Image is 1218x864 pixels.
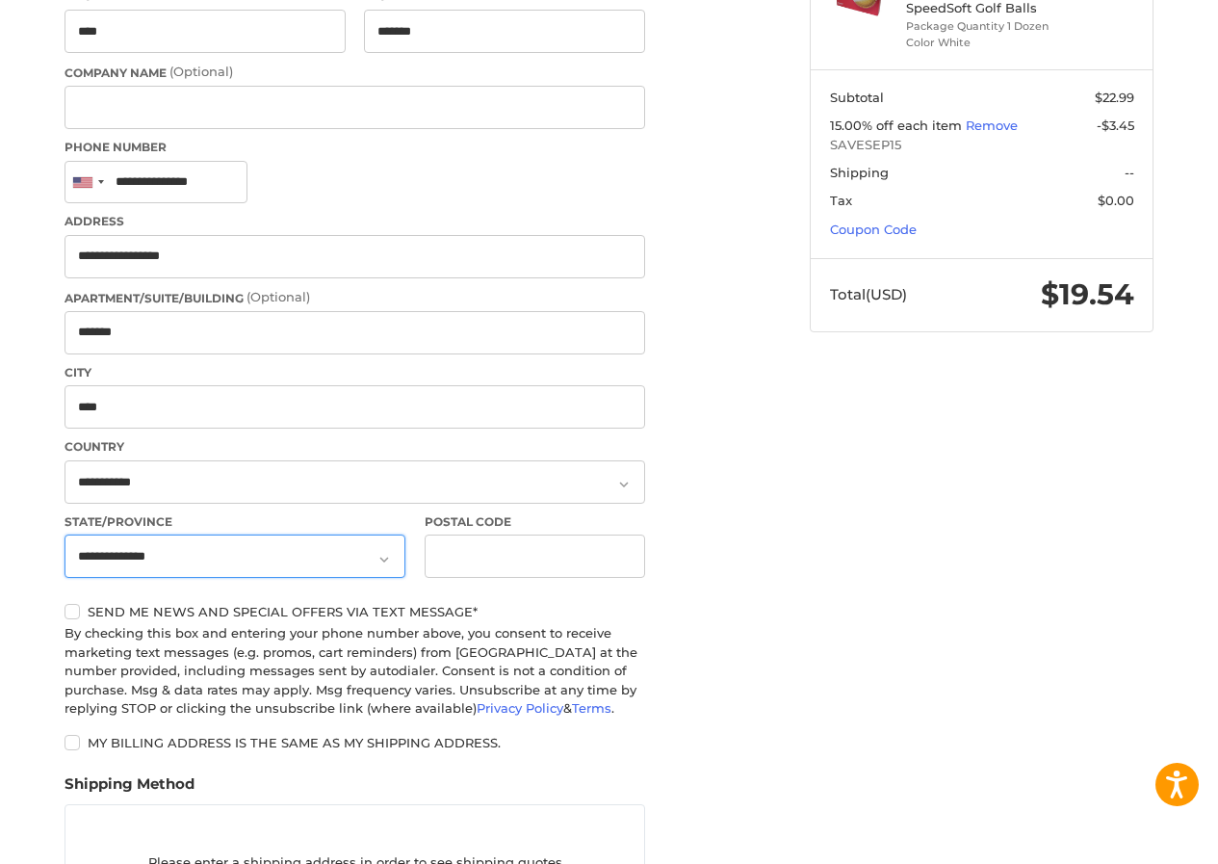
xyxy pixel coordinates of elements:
span: Total (USD) [830,285,907,303]
span: $19.54 [1041,276,1134,312]
span: $22.99 [1095,90,1134,105]
label: Send me news and special offers via text message* [65,604,645,619]
span: 15.00% off each item [830,118,966,133]
label: Apartment/Suite/Building [65,288,645,307]
span: -$3.45 [1097,118,1134,133]
div: By checking this box and entering your phone number above, you consent to receive marketing text ... [65,624,645,719]
label: State/Province [65,513,405,531]
span: SAVESEP15 [830,136,1134,155]
li: Package Quantity 1 Dozen [906,18,1053,35]
div: United States: +1 [65,162,110,203]
label: My billing address is the same as my shipping address. [65,735,645,750]
label: City [65,364,645,381]
legend: Shipping Method [65,773,194,804]
a: Terms [572,700,611,716]
label: Company Name [65,63,645,82]
a: Coupon Code [830,222,917,237]
small: (Optional) [169,64,233,79]
label: Postal Code [425,513,646,531]
span: -- [1125,165,1134,180]
a: Privacy Policy [477,700,563,716]
span: Tax [830,193,852,208]
a: Remove [966,118,1018,133]
label: Country [65,438,645,456]
li: Color White [906,35,1053,51]
label: Phone Number [65,139,645,156]
label: Address [65,213,645,230]
small: (Optional) [246,289,310,304]
span: $0.00 [1098,193,1134,208]
span: Subtotal [830,90,884,105]
span: Shipping [830,165,889,180]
